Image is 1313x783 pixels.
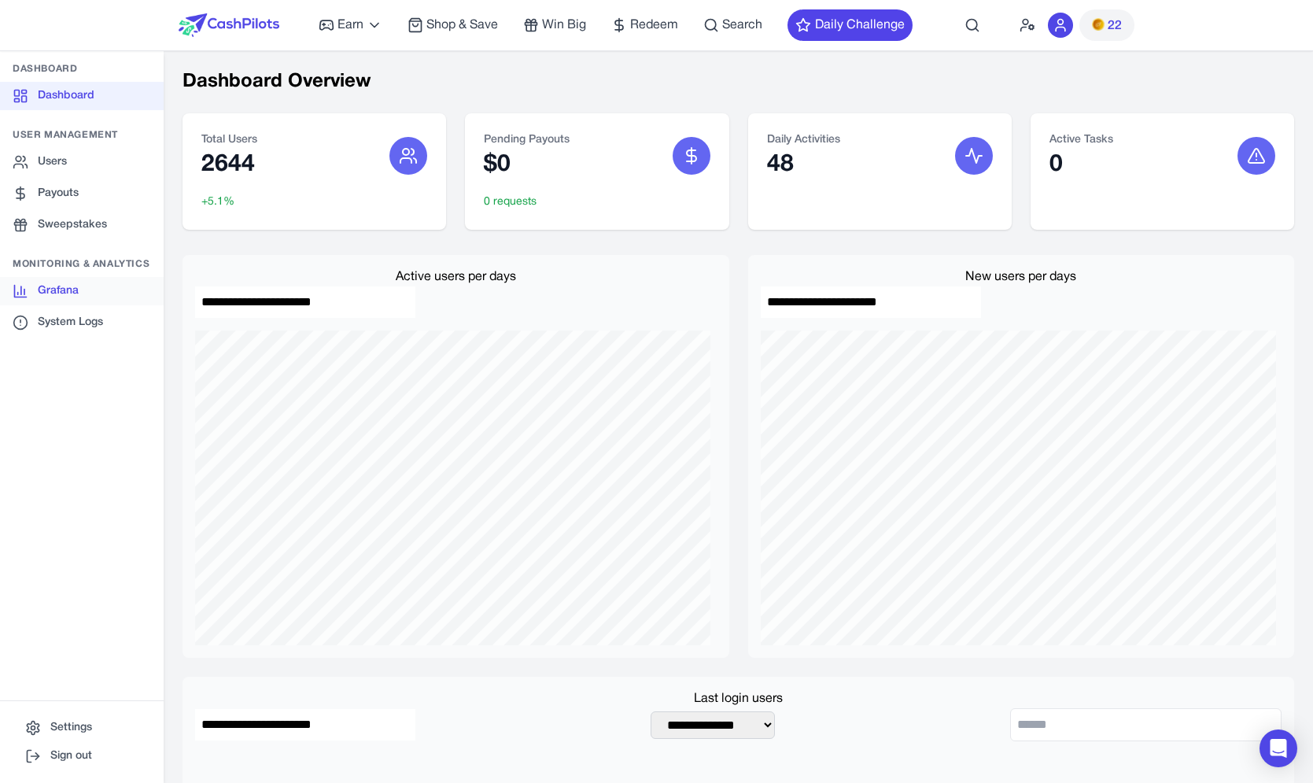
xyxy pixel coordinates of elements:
[1049,151,1113,179] p: 0
[179,13,279,37] img: CashPilots Logo
[630,16,678,35] span: Redeem
[484,151,570,179] p: $0
[722,16,762,35] span: Search
[201,194,234,210] span: +5.1%
[542,16,586,35] span: Win Big
[767,132,840,148] p: Daily Activities
[408,16,498,35] a: Shop & Save
[183,69,1294,94] h1: Dashboard Overview
[761,268,1282,286] div: New users per days
[426,16,498,35] span: Shop & Save
[1108,17,1122,35] span: 22
[337,16,363,35] span: Earn
[1092,18,1105,31] img: PMs
[484,194,537,210] span: 0 requests
[13,742,151,770] button: Sign out
[201,132,257,148] p: Total Users
[1079,9,1134,41] button: PMs22
[201,151,257,179] p: 2644
[195,689,1282,708] div: Last login users
[13,714,151,742] a: Settings
[484,132,570,148] p: Pending Payouts
[1049,132,1113,148] p: Active Tasks
[319,16,382,35] a: Earn
[1260,729,1297,767] div: Open Intercom Messenger
[767,151,840,179] p: 48
[787,9,913,41] button: Daily Challenge
[611,16,678,35] a: Redeem
[523,16,586,35] a: Win Big
[195,268,717,286] div: Active users per days
[703,16,762,35] a: Search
